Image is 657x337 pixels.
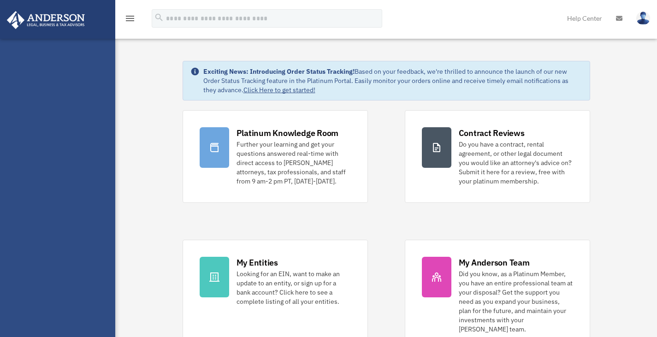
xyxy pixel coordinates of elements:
a: Click Here to get started! [243,86,315,94]
a: menu [124,16,136,24]
img: Anderson Advisors Platinum Portal [4,11,88,29]
i: search [154,12,164,23]
div: Platinum Knowledge Room [237,127,339,139]
div: My Anderson Team [459,257,530,268]
div: Did you know, as a Platinum Member, you have an entire professional team at your disposal? Get th... [459,269,573,334]
i: menu [124,13,136,24]
img: User Pic [636,12,650,25]
a: Contract Reviews Do you have a contract, rental agreement, or other legal document you would like... [405,110,590,203]
div: Do you have a contract, rental agreement, or other legal document you would like an attorney's ad... [459,140,573,186]
div: Based on your feedback, we're thrilled to announce the launch of our new Order Status Tracking fe... [203,67,582,95]
div: Further your learning and get your questions answered real-time with direct access to [PERSON_NAM... [237,140,351,186]
a: Platinum Knowledge Room Further your learning and get your questions answered real-time with dire... [183,110,368,203]
div: Looking for an EIN, want to make an update to an entity, or sign up for a bank account? Click her... [237,269,351,306]
strong: Exciting News: Introducing Order Status Tracking! [203,67,355,76]
div: My Entities [237,257,278,268]
div: Contract Reviews [459,127,525,139]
